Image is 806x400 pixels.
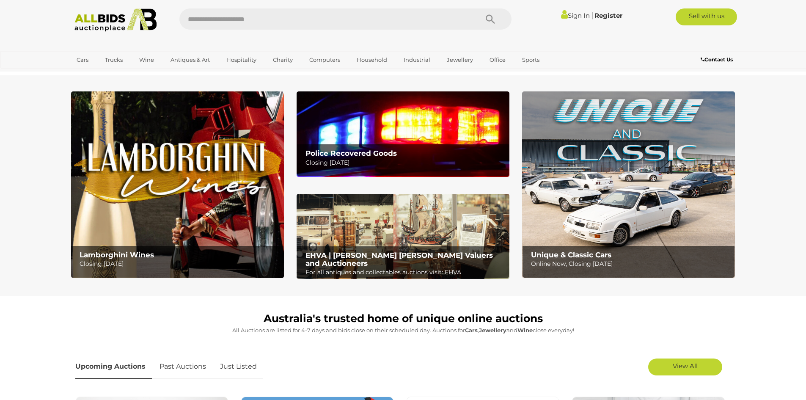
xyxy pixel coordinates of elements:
b: Lamborghini Wines [80,251,154,259]
b: Police Recovered Goods [305,149,397,157]
p: All Auctions are listed for 4-7 days and bids close on their scheduled day. Auctions for , and cl... [75,326,731,335]
a: Jewellery [441,53,479,67]
a: Sell with us [676,8,737,25]
img: Police Recovered Goods [297,91,509,177]
img: Allbids.com.au [70,8,162,32]
a: Unique & Classic Cars Unique & Classic Cars Online Now, Closing [DATE] [522,91,735,278]
p: Closing [DATE] [305,157,505,168]
a: Past Auctions [153,354,212,379]
a: Household [351,53,393,67]
a: Upcoming Auctions [75,354,152,379]
a: Contact Us [701,55,735,64]
a: EHVA | Evans Hastings Valuers and Auctioneers EHVA | [PERSON_NAME] [PERSON_NAME] Valuers and Auct... [297,194,509,279]
img: Lamborghini Wines [71,91,284,278]
p: Online Now, Closing [DATE] [531,259,730,269]
a: Register [594,11,622,19]
p: For all antiques and collectables auctions visit: EHVA [305,267,505,278]
a: Cars [71,53,94,67]
a: Industrial [398,53,436,67]
img: EHVA | Evans Hastings Valuers and Auctioneers [297,194,509,279]
a: Lamborghini Wines Lamborghini Wines Closing [DATE] [71,91,284,278]
strong: Wine [517,327,533,334]
b: EHVA | [PERSON_NAME] [PERSON_NAME] Valuers and Auctioneers [305,251,493,268]
b: Unique & Classic Cars [531,251,611,259]
a: Just Listed [214,354,263,379]
a: Sports [517,53,545,67]
a: Office [484,53,511,67]
p: Closing [DATE] [80,259,279,269]
a: Police Recovered Goods Police Recovered Goods Closing [DATE] [297,91,509,177]
strong: Jewellery [479,327,506,334]
button: Search [469,8,512,30]
a: Computers [304,53,346,67]
img: Unique & Classic Cars [522,91,735,278]
a: Charity [267,53,298,67]
a: Antiques & Art [165,53,215,67]
h1: Australia's trusted home of unique online auctions [75,313,731,325]
strong: Cars [465,327,478,334]
span: View All [673,362,698,370]
a: Sign In [561,11,590,19]
a: Wine [134,53,160,67]
a: Trucks [99,53,128,67]
span: | [591,11,593,20]
a: View All [648,359,722,375]
a: [GEOGRAPHIC_DATA] [71,67,142,81]
b: Contact Us [701,56,733,63]
a: Hospitality [221,53,262,67]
